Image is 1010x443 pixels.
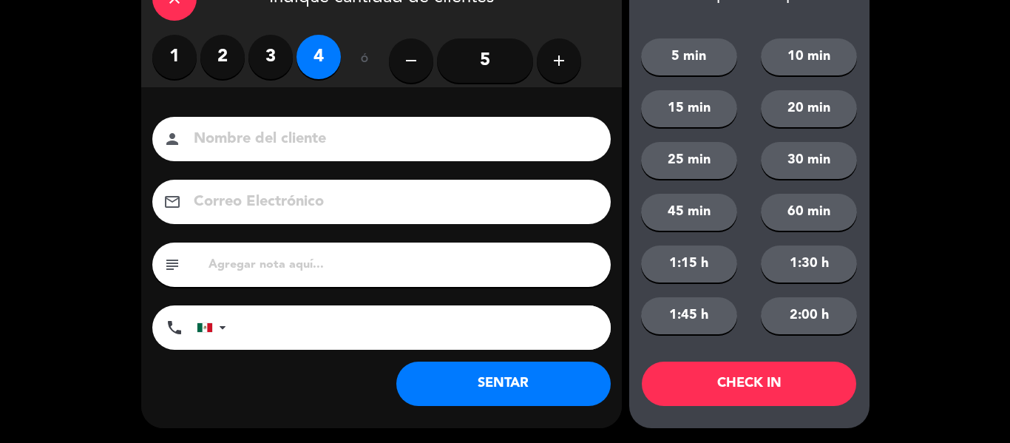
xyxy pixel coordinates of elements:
[550,52,568,70] i: add
[163,130,181,148] i: person
[641,90,737,127] button: 15 min
[166,319,183,337] i: phone
[163,256,181,274] i: subject
[537,38,581,83] button: add
[761,90,857,127] button: 20 min
[641,38,737,75] button: 5 min
[641,194,737,231] button: 45 min
[761,246,857,283] button: 1:30 h
[761,142,857,179] button: 30 min
[163,193,181,211] i: email
[396,362,611,406] button: SENTAR
[296,35,341,79] label: 4
[761,194,857,231] button: 60 min
[341,35,389,87] div: ó
[192,189,592,215] input: Correo Electrónico
[200,35,245,79] label: 2
[207,254,600,275] input: Agregar nota aquí...
[152,35,197,79] label: 1
[641,297,737,334] button: 1:45 h
[389,38,433,83] button: remove
[402,52,420,70] i: remove
[641,142,737,179] button: 25 min
[641,246,737,283] button: 1:15 h
[761,297,857,334] button: 2:00 h
[192,126,592,152] input: Nombre del cliente
[248,35,293,79] label: 3
[642,362,856,406] button: CHECK IN
[761,38,857,75] button: 10 min
[197,306,231,349] div: Mexico (México): +52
